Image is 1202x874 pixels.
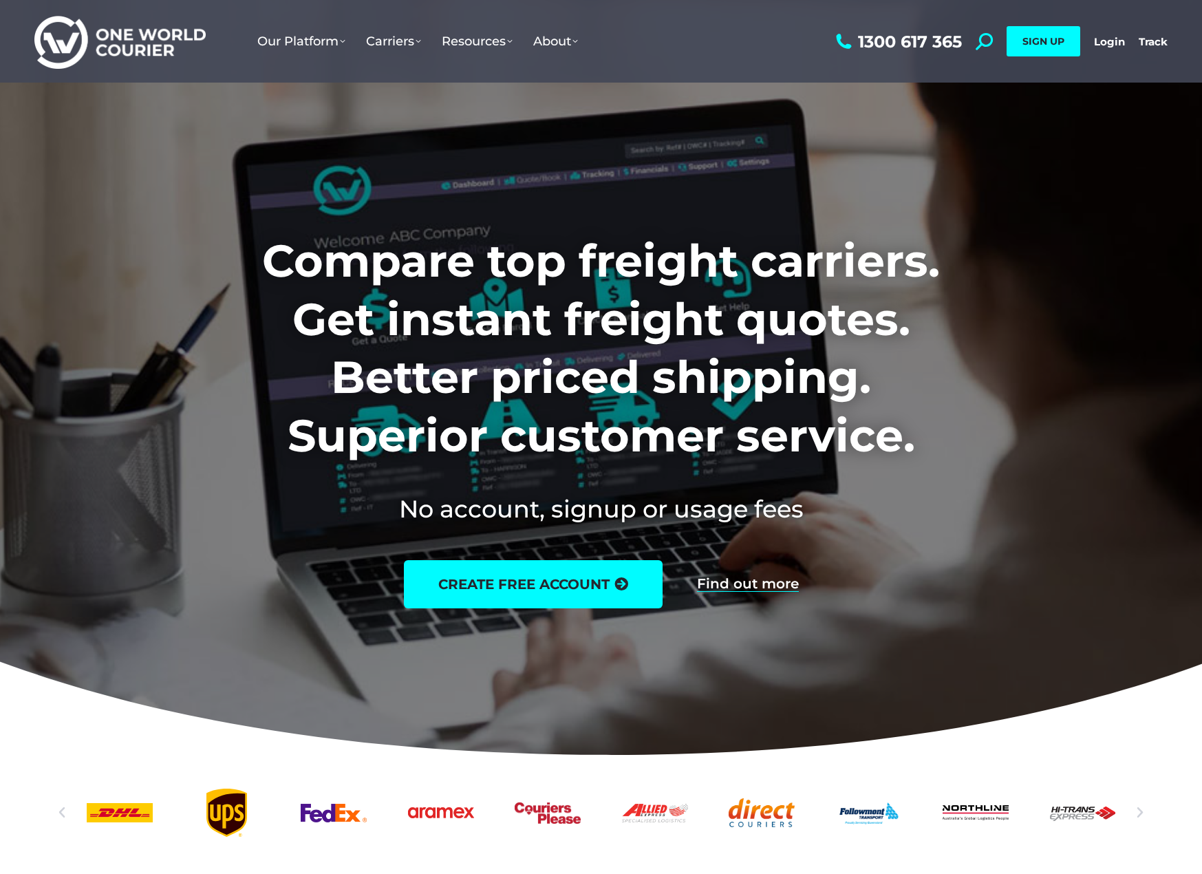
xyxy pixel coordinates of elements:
[1139,35,1168,48] a: Track
[87,789,153,837] a: DHl logo
[533,34,578,49] span: About
[301,789,367,837] a: FedEx logo
[523,20,588,63] a: About
[87,789,153,837] div: 3 / 25
[442,34,513,49] span: Resources
[356,20,431,63] a: Carriers
[408,789,474,837] a: Aramex_logo
[1050,789,1116,837] a: Hi-Trans_logo
[729,789,795,837] a: Direct Couriers logo
[1022,35,1064,47] span: SIGN UP
[87,789,1115,837] div: Slides
[247,20,356,63] a: Our Platform
[622,789,688,837] a: Allied Express logo
[515,789,581,837] a: Couriers Please logo
[408,789,474,837] div: 6 / 25
[1050,789,1116,837] div: 12 / 25
[515,789,581,837] div: 7 / 25
[622,789,688,837] div: 8 / 25
[257,34,345,49] span: Our Platform
[836,789,902,837] div: 10 / 25
[1094,35,1125,48] a: Login
[404,560,663,608] a: create free account
[697,577,799,592] a: Find out more
[943,789,1009,837] div: 11 / 25
[431,20,523,63] a: Resources
[1007,26,1080,56] a: SIGN UP
[194,789,260,837] div: 4 / 25
[833,33,962,50] a: 1300 617 365
[171,232,1031,465] h1: Compare top freight carriers. Get instant freight quotes. Better priced shipping. Superior custom...
[729,789,795,837] div: 9 / 25
[366,34,421,49] span: Carriers
[301,789,367,837] div: 5 / 25
[943,789,1009,837] a: Northline logo
[194,789,260,837] a: UPS logo
[836,789,902,837] a: Followmont transoirt web logo
[34,14,206,70] img: One World Courier
[171,492,1031,526] h2: No account, signup or usage fees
